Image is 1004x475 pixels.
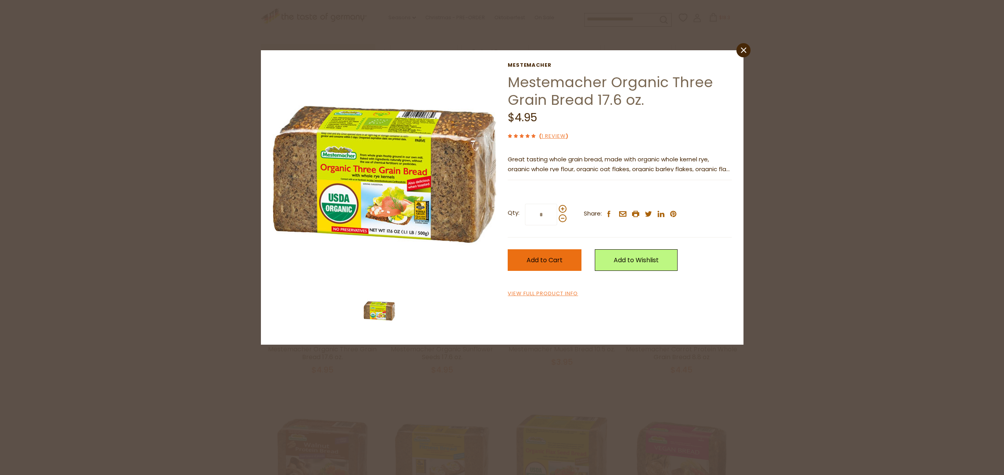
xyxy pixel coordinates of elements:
[364,295,395,327] img: Organic Three Grain Bread
[508,249,581,271] button: Add to Cart
[539,132,568,140] span: ( )
[525,204,557,225] input: Qty:
[508,110,537,125] span: $4.95
[527,256,563,265] span: Add to Cart
[584,209,602,219] span: Share:
[508,290,578,298] a: View Full Product Info
[595,249,678,271] a: Add to Wishlist
[508,208,519,218] strong: Qty:
[508,72,713,110] a: Mestemacher Organic Three Grain Bread 17.6 oz.
[541,132,566,141] a: 1 Review
[508,155,731,174] p: Great tasting whole grain bread, made with organic whole kernel rye, organic whole rye flour, org...
[273,62,497,286] img: Organic Three Grain Bread
[508,62,731,68] a: Mestemacher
